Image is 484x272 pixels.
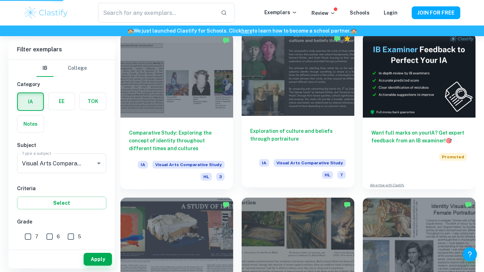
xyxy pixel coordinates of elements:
[384,10,398,16] a: Login
[57,233,60,240] span: 6
[337,171,346,179] span: 7
[36,60,54,77] button: IB
[242,33,354,189] a: Exploration of culture and beliefs through portraitureIAVisual Arts Comparative StudyHL7
[138,161,148,169] span: IA
[311,9,336,17] p: Review
[17,115,44,132] button: Notes
[24,6,69,20] img: Clastify logo
[98,3,215,23] input: Search for any exemplars...
[439,153,467,161] span: Promoted
[1,27,483,35] h6: We just launched Clastify for Schools. Click to learn how to become a school partner.
[223,37,230,44] img: Marked
[259,159,269,167] span: IA
[9,40,115,59] h6: Filter exemplars
[17,80,106,88] h6: Category
[17,197,106,209] button: Select
[22,150,51,156] label: Type a subject
[201,173,212,181] span: HL
[17,218,106,226] h6: Grade
[35,233,38,240] span: 7
[465,201,472,208] img: Marked
[68,60,87,77] button: College
[152,161,225,169] span: Visual Arts Comparative Study
[250,127,346,151] h6: Exploration of culture and beliefs through portraiture
[128,28,134,34] span: 🏫
[223,201,230,208] img: Marked
[344,35,351,42] div: Premium
[363,33,475,118] img: Thumbnail
[216,173,225,181] span: 3
[350,10,370,16] a: Schools
[78,233,81,240] span: 5
[264,8,297,16] p: Exemplars
[18,93,43,110] button: IA
[463,247,477,261] button: Help and Feedback
[120,33,233,189] a: Comparative Study: Exploring the concept of identity throughout different times and culturesIAVis...
[17,185,106,192] h6: Criteria
[17,141,106,149] h6: Subject
[351,28,357,34] span: 🏫
[129,129,225,152] h6: Comparative Study: Exploring the concept of identity throughout different times and cultures
[36,60,87,77] div: Filter type choice
[371,129,467,144] h6: Want full marks on your IA ? Get expert feedback from an IB examiner!
[412,6,460,19] button: JOIN FOR FREE
[322,171,333,179] span: HL
[94,158,104,168] button: Open
[274,159,346,167] span: Visual Arts Comparative Study
[446,138,452,143] span: 🎯
[49,93,75,110] button: EE
[80,93,106,110] button: TOK
[344,201,351,208] img: Marked
[84,253,112,266] button: Apply
[370,183,404,188] a: Advertise with Clastify
[241,28,252,34] a: here
[334,35,341,42] img: Marked
[363,33,475,189] a: Want full marks on yourIA? Get expert feedback from an IB examiner!PromotedAdvertise with Clastify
